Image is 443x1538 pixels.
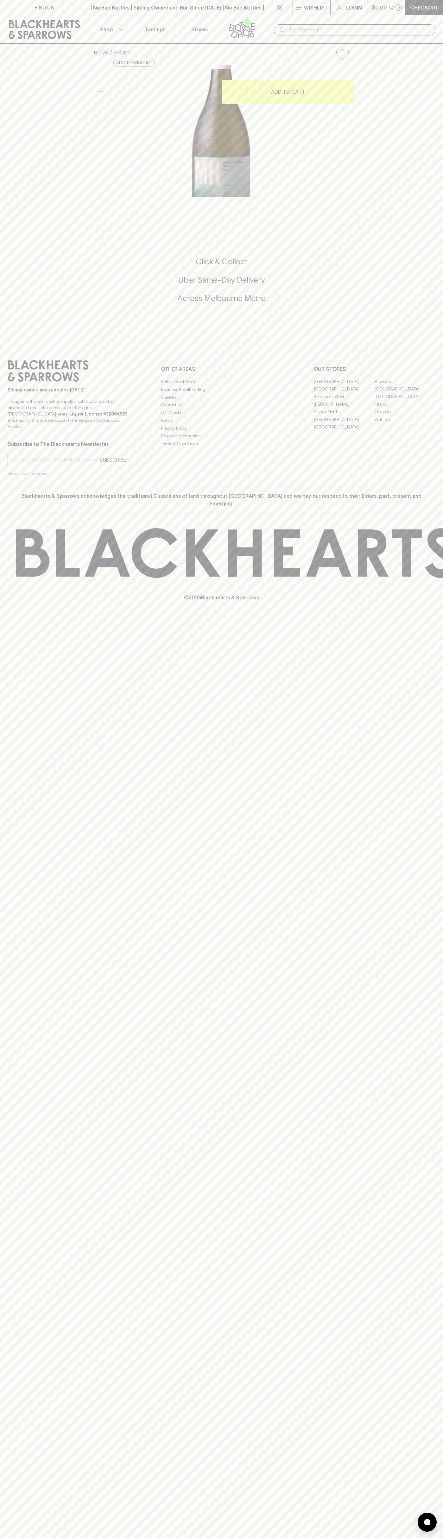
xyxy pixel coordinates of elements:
p: Blackhearts & Sparrows acknowledges the traditional Custodians of land throughout [GEOGRAPHIC_DAT... [12,492,431,507]
p: Login [346,4,362,11]
a: Bottle Drop FAQ's [161,378,282,385]
a: Shipping Information [161,432,282,440]
p: Wishlist [304,4,328,11]
a: Privacy Policy [161,424,282,432]
input: e.g. jane@blackheartsandsparrows.com.au [13,455,97,465]
a: [GEOGRAPHIC_DATA] [314,416,375,423]
p: FIND US [35,4,54,11]
img: 40104.png [89,65,354,197]
input: Try "Pinot noir" [289,25,430,35]
a: HOME [94,50,109,55]
p: It is against the law to sell or supply alcohol to, or to obtain alcohol on behalf of a person un... [8,398,129,430]
h5: Uber Same-Day Delivery [8,275,435,285]
a: Tastings [133,15,177,43]
a: Stores [177,15,222,43]
h5: Across Melbourne Metro [8,293,435,303]
p: 0 [397,6,400,9]
a: [PERSON_NAME] [314,401,375,408]
button: Add to wishlist [113,59,155,66]
button: Shop [89,15,133,43]
p: Shop [100,26,113,33]
h5: Click & Collect [8,256,435,267]
button: ADD TO CART [222,80,354,104]
a: SHOP [113,50,127,55]
button: SUBSCRIBE [97,453,129,467]
a: Prahran [375,416,435,423]
a: [GEOGRAPHIC_DATA] [314,385,375,393]
p: OUR STORES [314,365,435,373]
a: Contact Us [161,401,282,409]
a: Terms & Conditions [161,440,282,447]
p: ADD TO CART [271,88,305,96]
p: Subscribe to The Blackhearts Newsletter [8,440,129,448]
a: Brunswick West [314,393,375,401]
a: Business & Bulk Gifting [161,386,282,393]
a: Geelong [375,408,435,416]
p: Stores [191,26,208,33]
p: Sibling owned and run since [DATE] [8,387,129,393]
a: Careers [161,393,282,401]
a: Gift Cards [161,409,282,416]
img: bubble-icon [424,1519,430,1525]
p: We will never spam you [8,471,129,477]
div: Call to action block [8,231,435,337]
p: SUBSCRIBE [100,456,126,464]
a: [GEOGRAPHIC_DATA] [375,385,435,393]
a: [GEOGRAPHIC_DATA] [314,423,375,431]
a: Fitzroy [375,401,435,408]
a: [GEOGRAPHIC_DATA] [375,393,435,401]
a: [GEOGRAPHIC_DATA] [314,378,375,385]
p: Tastings [145,26,165,33]
strong: Liquor License #32064953 [69,411,128,416]
p: Checkout [410,4,439,11]
button: Add to wishlist [334,46,351,62]
a: Fitzroy North [314,408,375,416]
p: OTHER AREAS [161,365,282,373]
a: FAQ's [161,417,282,424]
p: $0.00 [372,4,387,11]
a: Braddon [375,378,435,385]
